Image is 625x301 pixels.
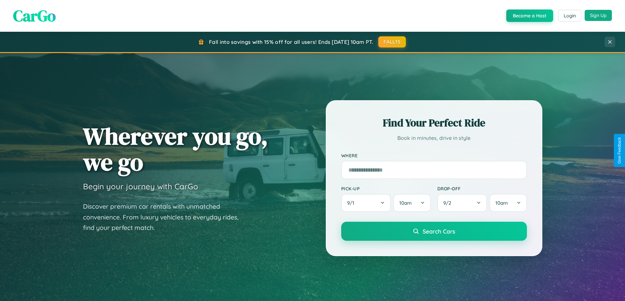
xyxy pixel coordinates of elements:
span: 9 / 2 [443,200,454,206]
button: 10am [393,194,430,212]
p: Book in minutes, drive in style [341,133,527,143]
span: Fall into savings with 15% off for all users! Ends [DATE] 10am PT. [209,39,373,45]
button: Become a Host [506,9,553,22]
span: Search Cars [423,228,455,235]
label: Pick-up [341,186,431,191]
button: 9/2 [437,194,487,212]
span: CarGo [13,5,56,27]
button: 10am [490,194,527,212]
h3: Begin your journey with CarGo [83,181,198,191]
button: FALL15 [378,36,406,47]
h1: Wherever you go, we go [83,123,268,175]
span: 9 / 1 [347,200,358,206]
p: Discover premium car rentals with unmatched convenience. From luxury vehicles to everyday rides, ... [83,201,247,233]
button: Search Cars [341,222,527,241]
button: 9/1 [341,194,391,212]
button: Login [558,10,581,22]
span: 10am [399,200,412,206]
button: Sign Up [585,10,612,21]
span: 10am [495,200,508,206]
h2: Find Your Perfect Ride [341,116,527,130]
label: Where [341,153,527,158]
label: Drop-off [437,186,527,191]
div: Give Feedback [617,137,622,164]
